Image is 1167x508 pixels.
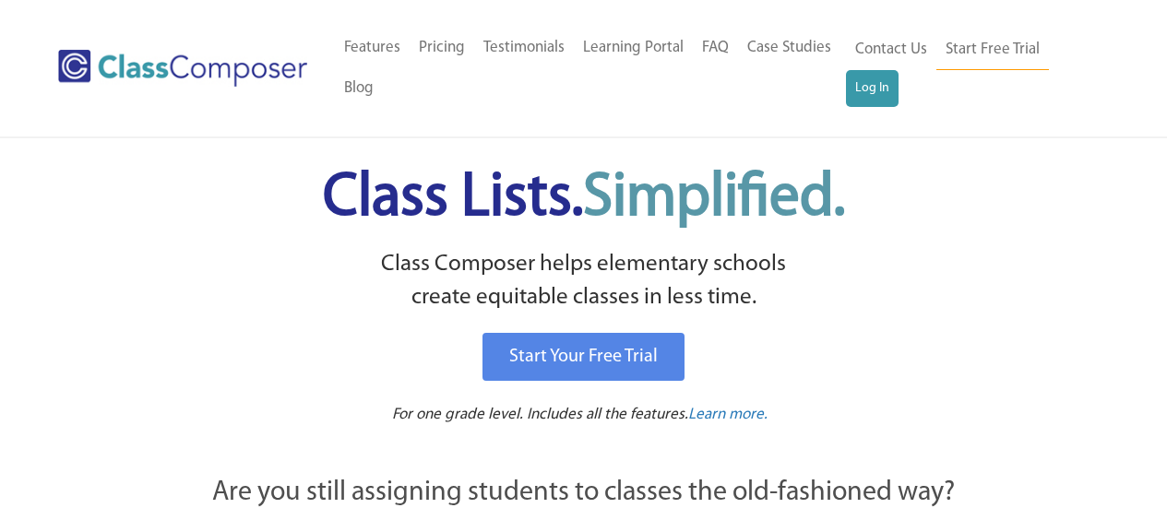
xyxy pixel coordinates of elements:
[410,28,474,68] a: Pricing
[583,169,845,229] span: Simplified.
[688,407,768,422] span: Learn more.
[474,28,574,68] a: Testimonials
[693,28,738,68] a: FAQ
[936,30,1049,71] a: Start Free Trial
[738,28,840,68] a: Case Studies
[574,28,693,68] a: Learning Portal
[335,28,846,109] nav: Header Menu
[392,407,688,422] span: For one grade level. Includes all the features.
[688,404,768,427] a: Learn more.
[335,68,383,109] a: Blog
[846,30,936,70] a: Contact Us
[846,30,1095,107] nav: Header Menu
[323,169,845,229] span: Class Lists.
[509,348,658,366] span: Start Your Free Trial
[111,248,1057,315] p: Class Composer helps elementary schools create equitable classes in less time.
[846,70,899,107] a: Log In
[482,333,685,381] a: Start Your Free Trial
[335,28,410,68] a: Features
[58,50,307,87] img: Class Composer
